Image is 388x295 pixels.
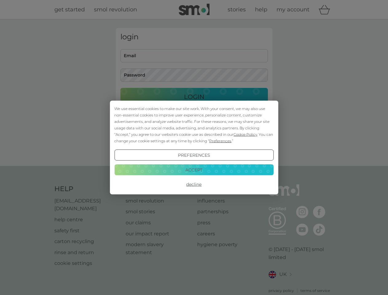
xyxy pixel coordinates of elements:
[110,101,278,195] div: Cookie Consent Prompt
[114,105,273,144] div: We use essential cookies to make our site work. With your consent, we may also use non-essential ...
[209,139,231,143] span: Preferences
[114,179,273,190] button: Decline
[114,150,273,161] button: Preferences
[114,164,273,175] button: Accept
[233,132,257,137] span: Cookie Policy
